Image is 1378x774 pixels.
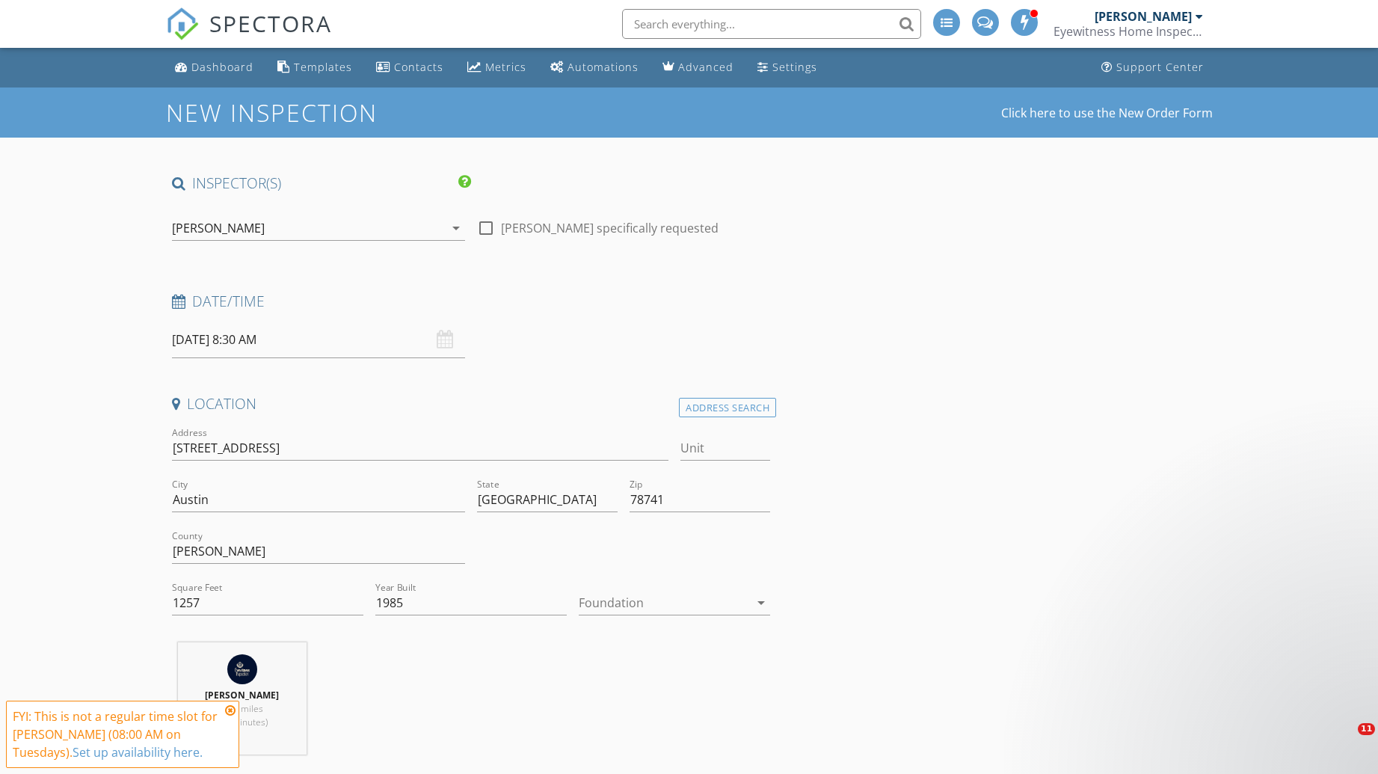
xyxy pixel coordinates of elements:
div: [PERSON_NAME] [1095,9,1192,24]
span: (24 minutes) [217,716,268,728]
input: Search everything... [622,9,921,39]
a: Templates [271,54,358,82]
a: Settings [751,54,823,82]
div: Metrics [485,60,526,74]
a: Set up availability here. [73,744,203,761]
div: Automations [567,60,639,74]
a: Contacts [370,54,449,82]
span: SPECTORA [209,7,332,39]
div: Support Center [1116,60,1204,74]
span: 16.4 miles [221,702,263,715]
div: Contacts [394,60,443,74]
img: round1.3a.png [227,654,257,684]
iframe: Intercom live chat [1327,723,1363,759]
div: FYI: This is not a regular time slot for [PERSON_NAME] (08:00 AM on Tuesdays). [13,707,221,761]
i: arrow_drop_down [752,594,770,612]
a: Advanced [656,54,739,82]
h4: INSPECTOR(S) [172,173,471,193]
a: Dashboard [169,54,259,82]
strong: [PERSON_NAME] [205,689,279,701]
div: Settings [772,60,817,74]
i: arrow_drop_down [447,219,465,237]
img: The Best Home Inspection Software - Spectora [166,7,199,40]
h4: Location [172,394,771,414]
span: 11 [1358,723,1375,735]
input: Select date [172,322,465,358]
h4: Date/Time [172,292,771,311]
label: [PERSON_NAME] specifically requested [501,221,719,236]
h1: New Inspection [166,99,497,126]
div: Eyewitness Home Inspection [1054,24,1203,39]
a: Click here to use the New Order Form [1001,107,1213,119]
div: Advanced [678,60,733,74]
a: Automations (Advanced) [544,54,645,82]
a: SPECTORA [166,20,332,52]
div: [PERSON_NAME] [172,221,265,235]
a: Support Center [1095,54,1210,82]
div: Templates [294,60,352,74]
div: Address Search [679,398,776,418]
a: Metrics [461,54,532,82]
div: Dashboard [191,60,253,74]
